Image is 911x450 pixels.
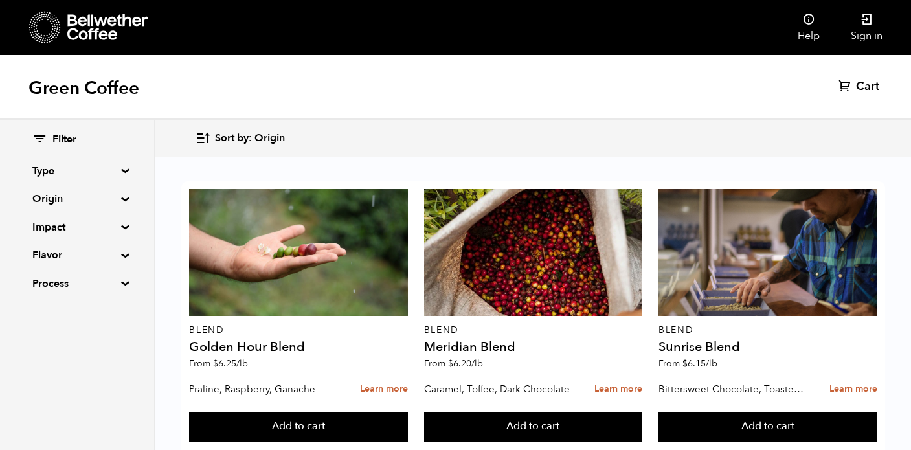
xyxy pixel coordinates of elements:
[682,357,688,370] span: $
[424,379,573,399] p: Caramel, Toffee, Dark Chocolate
[32,276,122,291] summary: Process
[360,376,408,403] a: Learn more
[28,76,139,100] h1: Green Coffee
[32,247,122,263] summary: Flavor
[448,357,453,370] span: $
[236,357,248,370] span: /lb
[448,357,483,370] bdi: 6.20
[471,357,483,370] span: /lb
[658,357,717,370] span: From
[52,133,76,147] span: Filter
[32,219,122,235] summary: Impact
[424,326,643,335] p: Blend
[189,357,248,370] span: From
[215,131,285,146] span: Sort by: Origin
[424,412,643,442] button: Add to cart
[189,412,408,442] button: Add to cart
[658,326,877,335] p: Blend
[706,357,717,370] span: /lb
[189,326,408,335] p: Blend
[829,376,877,403] a: Learn more
[682,357,717,370] bdi: 6.15
[838,79,883,95] a: Cart
[424,341,643,354] h4: Meridian Blend
[658,341,877,354] h4: Sunrise Blend
[594,376,642,403] a: Learn more
[424,357,483,370] span: From
[213,357,248,370] bdi: 6.25
[196,123,285,153] button: Sort by: Origin
[189,379,338,399] p: Praline, Raspberry, Ganache
[213,357,218,370] span: $
[658,412,877,442] button: Add to cart
[32,163,122,179] summary: Type
[189,341,408,354] h4: Golden Hour Blend
[856,79,879,95] span: Cart
[32,191,122,207] summary: Origin
[658,379,807,399] p: Bittersweet Chocolate, Toasted Marshmallow, Candied Orange, Praline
